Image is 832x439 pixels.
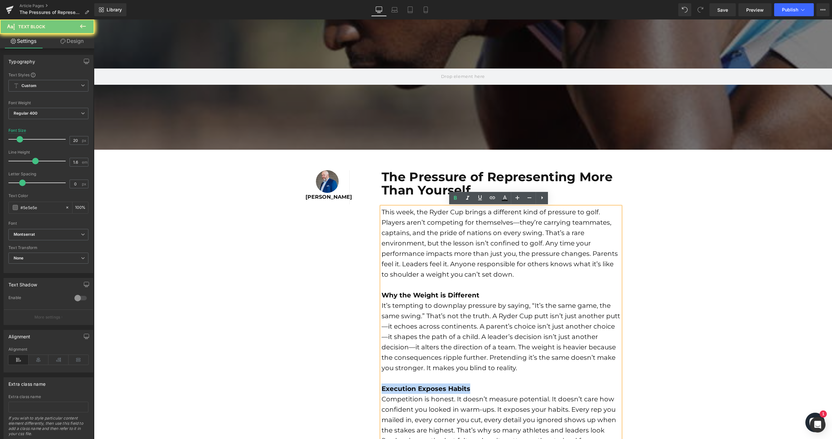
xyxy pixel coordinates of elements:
button: Publish [774,3,814,16]
button: Undo [678,3,691,16]
div: Alignment [8,330,31,339]
button: More [816,3,829,16]
span: Text Block [18,24,45,29]
a: Desktop [371,3,387,16]
a: Tablet [402,3,418,16]
span: px [82,138,87,143]
button: Redo [694,3,707,16]
span: em [82,160,87,164]
b: The Pressure of Representing More Than Yourself [288,150,519,179]
div: Text Shadow [8,278,37,287]
div: Extra class name [8,395,88,399]
div: Text Transform [8,245,88,250]
div: Text Styles [8,72,88,77]
div: Font Weight [8,101,88,105]
a: Preview [738,3,772,16]
span: Publish [782,7,798,12]
b: Custom [21,83,36,89]
span: px [82,182,87,186]
a: Laptop [387,3,402,16]
a: Mobile [418,3,434,16]
div: Alignment [8,347,88,352]
div: Open Intercom Messenger [810,417,825,433]
span: Library [107,7,122,13]
div: Font [8,221,88,226]
a: New Library [94,3,126,16]
button: More settings [4,309,93,325]
b: Execution Exposes Habits [288,365,376,373]
div: Text Color [8,194,88,198]
b: Regular 400 [14,111,38,116]
b: Why the Weight is Different [288,272,385,280]
i: Montserrat [14,232,35,237]
strong: [PERSON_NAME] [212,174,258,181]
div: Typography [8,55,35,64]
div: Extra class name [8,378,45,387]
p: More settings [34,314,60,320]
font: It’s tempting to downplay pressure by saying, “It’s the same game, the same swing.” That’s not th... [288,282,526,352]
span: Preview [746,6,764,13]
div: % [72,202,88,213]
span: The Pressures of Representing More Than Yourself [19,10,82,15]
div: Letter Spacing [8,172,88,176]
div: Enable [8,295,68,302]
div: Font Size [8,128,26,133]
b: None [14,256,24,260]
input: Color [20,204,62,211]
a: Article Pages [19,3,94,8]
a: Design [48,34,96,48]
div: Line Height [8,150,88,155]
font: This week, the Ryder Cup brings a different kind of pressure to golf. Players aren’t competing fo... [288,189,524,259]
span: Save [717,6,728,13]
